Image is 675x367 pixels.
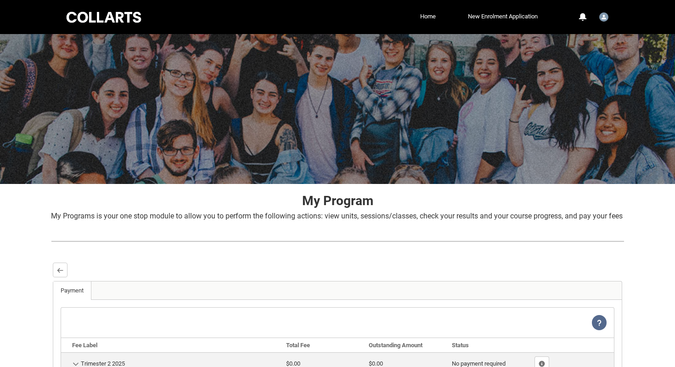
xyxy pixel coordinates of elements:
b: Total Fee [286,342,310,349]
img: Student.jmcgrat.20253038 [599,12,608,22]
lightning-formatted-number: $0.00 [369,360,383,367]
span: View Help [592,319,607,326]
a: New Enrolment Application [466,10,540,23]
b: Outstanding Amount [369,342,422,349]
button: Back [53,263,67,277]
a: Payment [53,281,91,300]
span: My Programs is your one stop module to allow you to perform the following actions: view units, se... [51,212,623,220]
b: Status [452,342,469,349]
strong: My Program [302,193,373,208]
button: User Profile Student.jmcgrat.20253038 [597,9,611,23]
img: REDU_GREY_LINE [51,236,624,246]
b: Fee Label [72,342,97,349]
lightning-formatted-number: $0.00 [286,360,300,367]
lightning-icon: View Help [592,315,607,330]
a: Home [418,10,438,23]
